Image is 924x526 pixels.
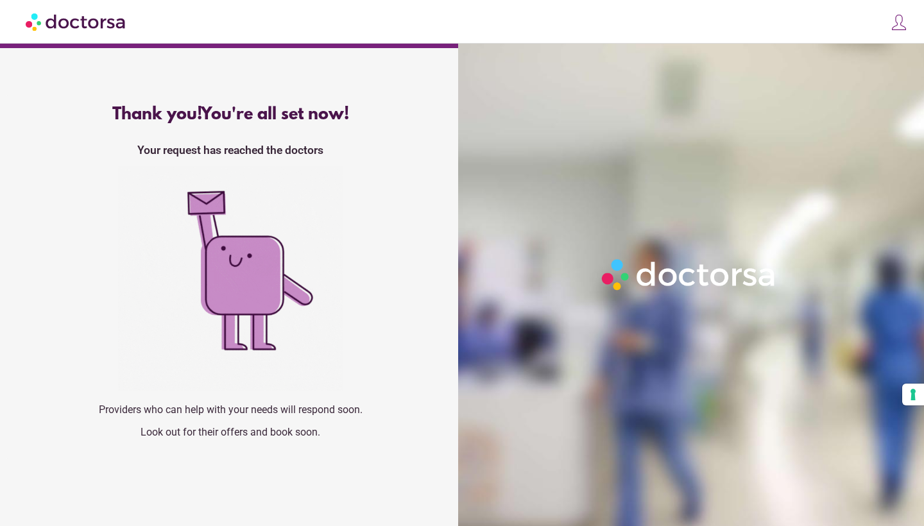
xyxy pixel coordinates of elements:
span: You're all set now! [201,105,349,124]
img: Logo-Doctorsa-trans-White-partial-flat.png [597,254,782,295]
div: Thank you! [27,105,434,124]
button: Your consent preferences for tracking technologies [902,384,924,405]
p: Providers who can help with your needs will respond soon. [27,403,434,416]
p: Look out for their offers and book soon. [27,426,434,438]
img: Doctorsa.com [26,7,127,36]
strong: Your request has reached the doctors [137,144,323,157]
img: success [118,166,343,391]
img: icons8-customer-100.png [890,13,908,31]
